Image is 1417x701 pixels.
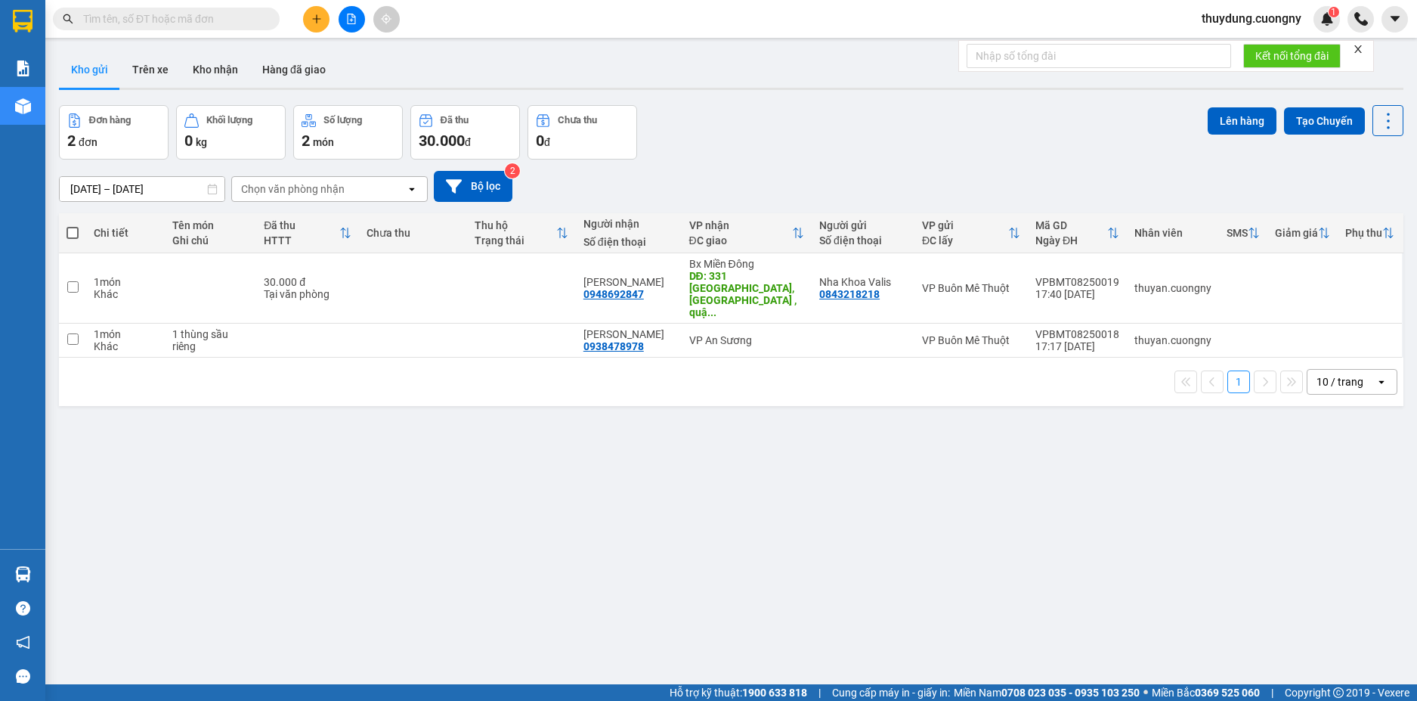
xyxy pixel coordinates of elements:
[475,234,555,247] div: Trạng thái
[544,136,550,148] span: đ
[172,328,249,352] div: 1 thùng sầu riêng
[1267,213,1338,253] th: Toggle SortBy
[1320,12,1334,26] img: icon-new-feature
[367,227,459,239] div: Chưa thu
[583,236,674,248] div: Số điện thoại
[689,334,805,346] div: VP An Sương
[79,136,97,148] span: đơn
[346,14,357,24] span: file-add
[583,328,674,340] div: Chị Phương
[954,684,1140,701] span: Miền Nam
[172,234,249,247] div: Ghi chú
[15,566,31,582] img: warehouse-icon
[1227,227,1248,239] div: SMS
[94,340,157,352] div: Khác
[922,219,1008,231] div: VP gửi
[1208,107,1276,135] button: Lên hàng
[689,258,805,270] div: Bx Miền Đông
[181,51,250,88] button: Kho nhận
[1316,374,1363,389] div: 10 / trang
[819,234,907,247] div: Số điện thoại
[339,6,365,33] button: file-add
[583,276,674,288] div: C Hương
[1035,234,1107,247] div: Ngày ĐH
[1345,227,1382,239] div: Phụ thu
[1331,7,1336,17] span: 1
[441,115,469,126] div: Đã thu
[1152,684,1260,701] span: Miền Bắc
[1035,340,1119,352] div: 17:17 [DATE]
[1035,276,1119,288] div: VPBMT08250019
[419,132,465,150] span: 30.000
[1381,6,1408,33] button: caret-down
[373,6,400,33] button: aim
[1028,213,1127,253] th: Toggle SortBy
[922,282,1020,294] div: VP Buôn Mê Thuột
[176,105,286,160] button: Khối lượng0kg
[1354,12,1368,26] img: phone-icon
[16,669,30,684] span: message
[922,334,1020,346] div: VP Buôn Mê Thuột
[94,288,157,300] div: Khác
[302,132,310,150] span: 2
[94,276,157,288] div: 1 món
[83,11,261,27] input: Tìm tên, số ĐT hoặc mã đơn
[303,6,329,33] button: plus
[1243,44,1341,68] button: Kết nối tổng đài
[434,171,512,202] button: Bộ lọc
[832,684,950,701] span: Cung cấp máy in - giấy in:
[59,105,169,160] button: Đơn hàng2đơn
[914,213,1028,253] th: Toggle SortBy
[313,136,334,148] span: món
[241,181,345,197] div: Chọn văn phòng nhận
[94,328,157,340] div: 1 món
[59,51,120,88] button: Kho gửi
[967,44,1231,68] input: Nhập số tổng đài
[172,219,249,231] div: Tên món
[528,105,637,160] button: Chưa thu0đ
[67,132,76,150] span: 2
[1271,684,1273,701] span: |
[558,115,597,126] div: Chưa thu
[323,115,362,126] div: Số lượng
[16,635,30,650] span: notification
[536,132,544,150] span: 0
[184,132,193,150] span: 0
[196,136,207,148] span: kg
[15,98,31,114] img: warehouse-icon
[206,115,252,126] div: Khối lượng
[1375,376,1388,388] svg: open
[264,219,339,231] div: Đã thu
[1219,213,1267,253] th: Toggle SortBy
[293,105,403,160] button: Số lượng2món
[475,219,555,231] div: Thu hộ
[13,10,32,33] img: logo-vxr
[505,163,520,178] sup: 2
[264,288,351,300] div: Tại văn phòng
[670,684,807,701] span: Hỗ trợ kỹ thuật:
[1035,328,1119,340] div: VPBMT08250018
[583,218,674,230] div: Người nhận
[89,115,131,126] div: Đơn hàng
[1190,9,1313,28] span: thuydung.cuongny
[256,213,359,253] th: Toggle SortBy
[689,219,793,231] div: VP nhận
[689,234,793,247] div: ĐC giao
[819,288,880,300] div: 0843218218
[583,340,644,352] div: 0938478978
[682,213,812,253] th: Toggle SortBy
[819,219,907,231] div: Người gửi
[250,51,338,88] button: Hàng đã giao
[467,213,575,253] th: Toggle SortBy
[1001,687,1140,699] strong: 0708 023 035 - 0935 103 250
[381,14,391,24] span: aim
[264,234,339,247] div: HTTT
[1338,213,1402,253] th: Toggle SortBy
[1275,227,1318,239] div: Giảm giá
[818,684,821,701] span: |
[410,105,520,160] button: Đã thu30.000đ
[1329,7,1339,17] sup: 1
[94,227,157,239] div: Chi tiết
[742,687,807,699] strong: 1900 633 818
[689,270,805,318] div: DĐ: 331 điện biên phủ, phường 4 , quận 3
